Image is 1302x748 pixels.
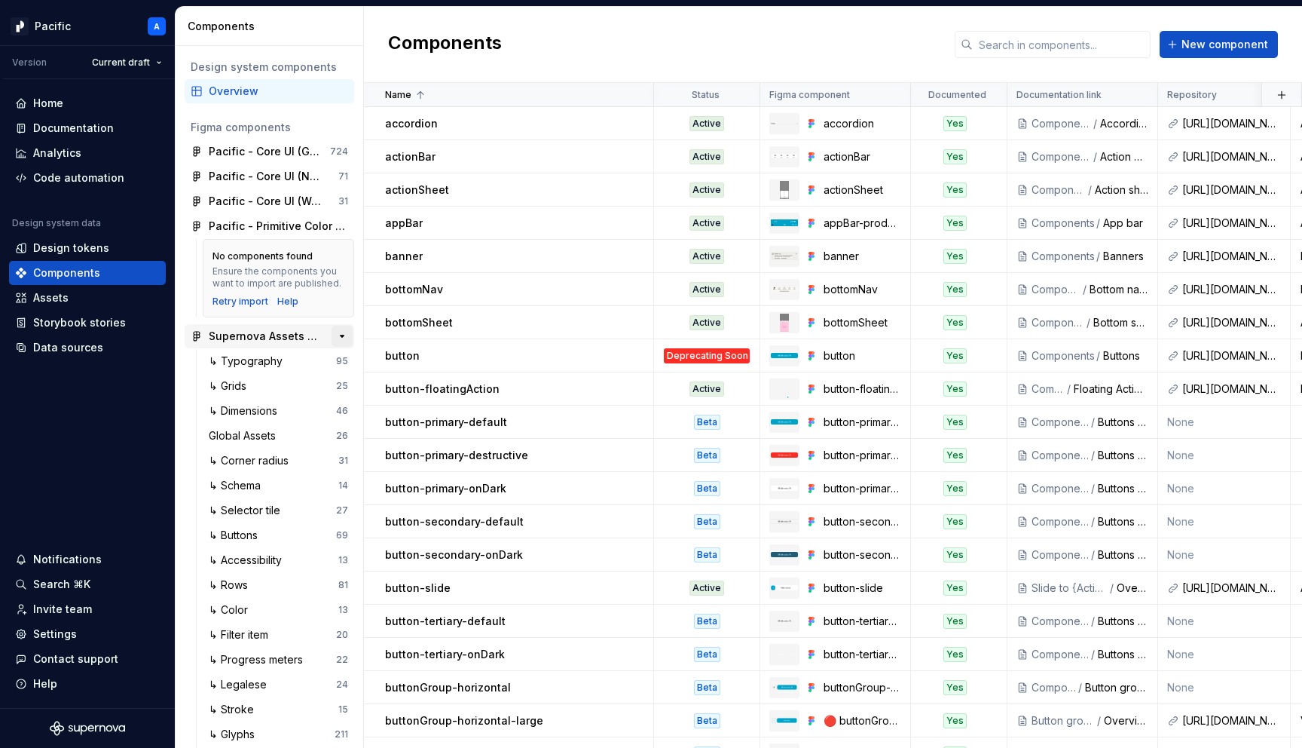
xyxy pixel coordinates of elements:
div: ↳ Color [209,602,254,618]
div: Beta [694,415,720,430]
a: Design tokens [9,236,166,260]
div: ↳ Accessibility [209,553,288,568]
div: / [1090,415,1098,430]
a: ↳ Stroke15 [203,697,354,722]
img: button-tertiary-default [771,618,798,623]
h2: Components [388,31,502,58]
div: / [1090,481,1098,496]
p: button-secondary-onDark [385,547,523,563]
p: button-primary-destructive [385,448,528,463]
a: ↳ Color13 [203,598,354,622]
div: Supernova Assets - Components 01 [209,329,321,344]
div: 71 [338,170,348,182]
div: ↳ Schema [209,478,267,493]
div: Components [1032,514,1090,529]
div: Yes [943,382,967,397]
img: button-primary-onDark [771,486,798,490]
a: Global Assets26 [203,424,354,448]
div: Yes [943,216,967,231]
div: App bar [1103,216,1148,231]
div: button [824,348,901,363]
div: Pacific [35,19,71,34]
div: Active [689,149,724,164]
div: / [1090,614,1098,629]
div: / [1090,647,1098,662]
div: Search ⌘K [33,577,90,592]
div: Button groups [1032,713,1096,728]
p: accordion [385,116,438,131]
div: Yes [943,149,967,164]
div: Yes [943,713,967,728]
a: Storybook stories [9,311,166,335]
p: buttonGroup-horizontal-large [385,713,543,728]
div: Documentation [33,121,114,136]
div: Yes [943,481,967,496]
div: Data sources [33,340,103,355]
div: Components [1032,448,1090,463]
img: actionSheet [780,181,788,199]
div: Design system components [191,60,348,75]
div: button-floatingAction [824,382,901,397]
div: Slide to {Action} button [1032,581,1108,596]
div: 26 [336,430,348,442]
div: / [1085,315,1093,330]
div: button-secondary-onDark [824,547,901,563]
div: Active [689,216,724,231]
div: / [1092,116,1100,131]
div: Yes [943,547,967,563]
div: Buttons 2.0 [1098,614,1148,629]
div: 13 [338,604,348,616]
div: Yes [943,348,967,363]
img: buttonGroup-horizontal [771,684,798,691]
div: / [1065,382,1074,397]
div: actionBar [824,149,901,164]
div: / [1077,680,1085,695]
div: Yes [943,514,967,529]
div: Yes [943,282,967,297]
p: actionBar [385,149,436,164]
div: Beta [694,647,720,662]
div: / [1087,182,1095,198]
div: / [1090,514,1098,529]
div: Beta [694,713,720,728]
td: None [1158,638,1291,671]
div: / [1095,249,1103,264]
div: Components [1032,647,1090,662]
div: Retry import [212,296,268,308]
div: Yes [943,182,967,198]
div: accordion [824,116,901,131]
div: Help [277,296,298,308]
div: banner [824,249,901,264]
div: Active [689,249,724,264]
div: / [1081,282,1090,297]
div: 31 [338,195,348,207]
p: Name [385,89,411,101]
div: [URL][DOMAIN_NAME] [1182,249,1281,264]
a: ↳ Rows81 [203,573,354,597]
div: bottomSheet [824,315,901,330]
a: ↳ Selector tile27 [203,498,354,523]
div: Active [689,282,724,297]
img: 🔴 buttonGroup-horizontal-large (deprecating soon) [771,717,798,724]
div: Invite team [33,602,92,617]
button: Notifications [9,547,166,572]
div: Pacific - Core UI (Web) [209,194,321,209]
div: 95 [336,355,348,367]
a: ↳ Dimensions46 [203,399,354,423]
a: ↳ Typography95 [203,349,354,373]
div: button-secondary-default [824,514,901,529]
div: button-tertiary-default [824,614,901,629]
div: Beta [694,680,720,695]
div: 31 [338,455,348,467]
p: Repository [1167,89,1217,101]
a: Pacific - Core UI (Native)71 [185,164,354,189]
div: ↳ Glyphs [209,727,261,742]
div: Yes [943,249,967,264]
img: button-secondary-onDark [771,552,798,556]
img: bottomSheet [780,314,788,332]
img: button-floatingAction [780,380,788,398]
div: Notifications [33,552,102,567]
div: Active [689,315,724,330]
div: Buttons 2.0 [1098,647,1148,662]
img: button-tertiary-onDark [771,651,798,656]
